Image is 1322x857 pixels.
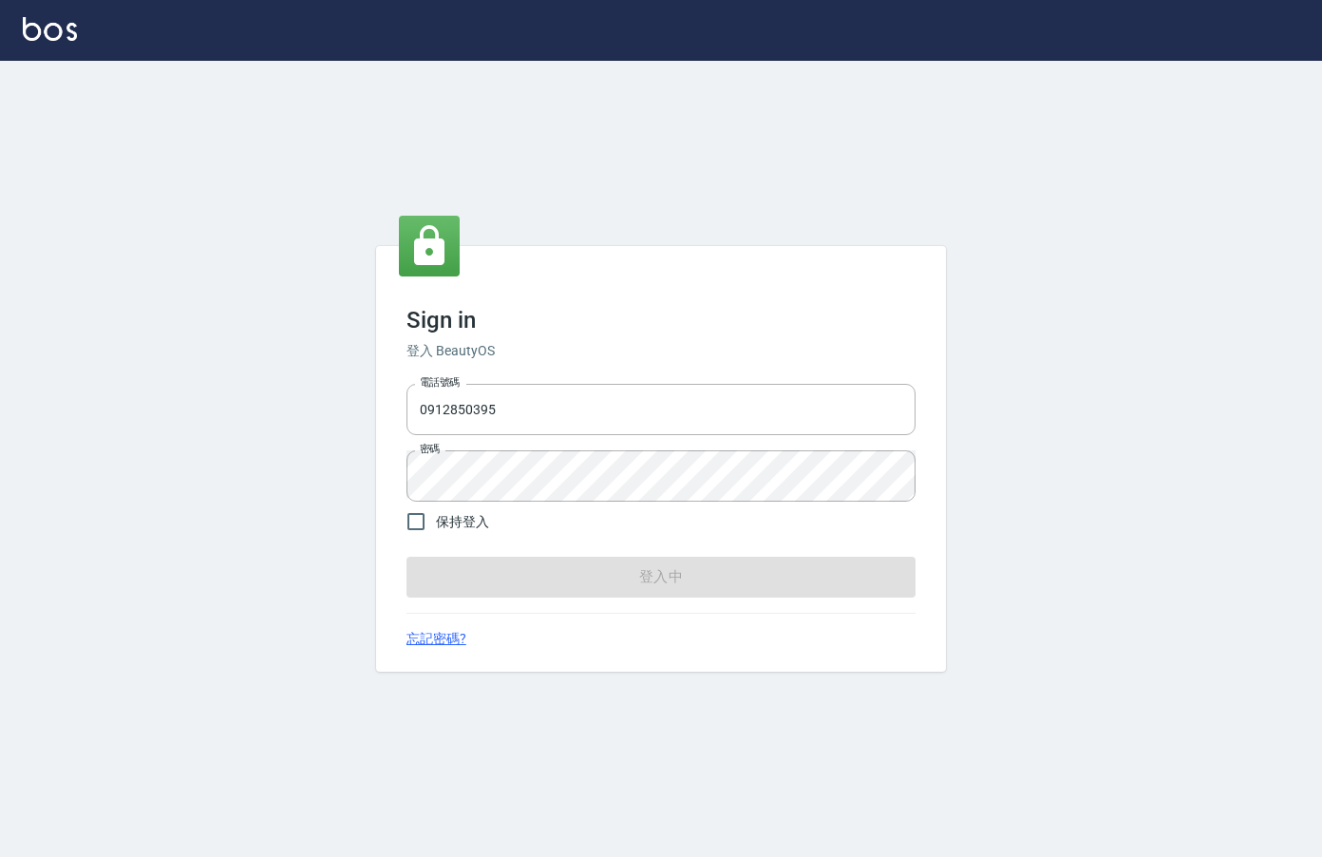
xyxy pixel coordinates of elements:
[406,307,916,333] h3: Sign in
[420,442,440,456] label: 密碼
[23,17,77,41] img: Logo
[406,629,466,649] a: 忘記密碼?
[420,375,460,390] label: 電話號碼
[406,341,916,361] h6: 登入 BeautyOS
[436,512,489,532] span: 保持登入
